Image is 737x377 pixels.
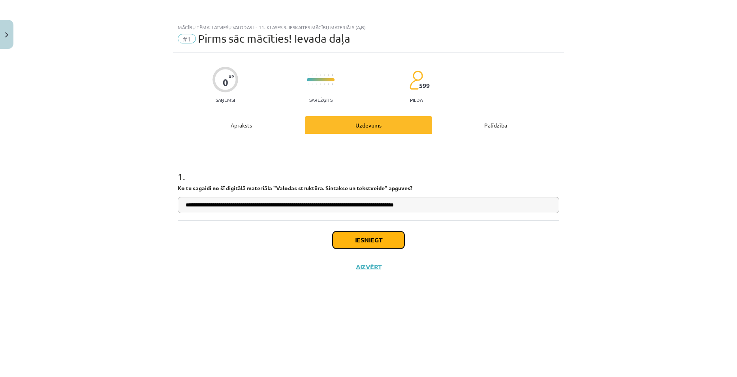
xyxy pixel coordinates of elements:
[212,97,238,103] p: Saņemsi
[178,24,559,30] div: Mācību tēma: Latviešu valodas i - 11. klases 3. ieskaites mācību materiāls (a,b)
[316,74,317,76] img: icon-short-line-57e1e144782c952c97e751825c79c345078a6d821885a25fce030b3d8c18986b.svg
[309,97,333,103] p: Sarežģīts
[333,231,404,249] button: Iesniegt
[409,70,423,90] img: students-c634bb4e5e11cddfef0936a35e636f08e4e9abd3cc4e673bd6f9a4125e45ecb1.svg
[223,77,228,88] div: 0
[178,184,276,191] strong: Ko tu sagaidi no šī digitālā materiāla "
[332,83,333,85] img: icon-short-line-57e1e144782c952c97e751825c79c345078a6d821885a25fce030b3d8c18986b.svg
[308,83,309,85] img: icon-short-line-57e1e144782c952c97e751825c79c345078a6d821885a25fce030b3d8c18986b.svg
[385,184,412,191] strong: " apguves?
[432,116,559,134] div: Palīdzība
[178,34,196,43] span: #1
[229,74,234,79] span: XP
[320,74,321,76] img: icon-short-line-57e1e144782c952c97e751825c79c345078a6d821885a25fce030b3d8c18986b.svg
[324,83,325,85] img: icon-short-line-57e1e144782c952c97e751825c79c345078a6d821885a25fce030b3d8c18986b.svg
[410,97,423,103] p: pilda
[312,74,313,76] img: icon-short-line-57e1e144782c952c97e751825c79c345078a6d821885a25fce030b3d8c18986b.svg
[308,74,309,76] img: icon-short-line-57e1e144782c952c97e751825c79c345078a6d821885a25fce030b3d8c18986b.svg
[353,263,384,271] button: Aizvērt
[316,83,317,85] img: icon-short-line-57e1e144782c952c97e751825c79c345078a6d821885a25fce030b3d8c18986b.svg
[325,184,385,191] b: Sintakse un tekstveide
[276,184,324,191] b: Valodas struktūra.
[320,83,321,85] img: icon-short-line-57e1e144782c952c97e751825c79c345078a6d821885a25fce030b3d8c18986b.svg
[5,32,8,38] img: icon-close-lesson-0947bae3869378f0d4975bcd49f059093ad1ed9edebbc8119c70593378902aed.svg
[305,116,432,134] div: Uzdevums
[312,83,313,85] img: icon-short-line-57e1e144782c952c97e751825c79c345078a6d821885a25fce030b3d8c18986b.svg
[324,74,325,76] img: icon-short-line-57e1e144782c952c97e751825c79c345078a6d821885a25fce030b3d8c18986b.svg
[328,83,329,85] img: icon-short-line-57e1e144782c952c97e751825c79c345078a6d821885a25fce030b3d8c18986b.svg
[328,74,329,76] img: icon-short-line-57e1e144782c952c97e751825c79c345078a6d821885a25fce030b3d8c18986b.svg
[178,116,305,134] div: Apraksts
[419,82,430,89] span: 599
[178,157,559,182] h1: 1 .
[332,74,333,76] img: icon-short-line-57e1e144782c952c97e751825c79c345078a6d821885a25fce030b3d8c18986b.svg
[198,32,350,45] span: Pirms sāc mācīties! Ievada daļa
